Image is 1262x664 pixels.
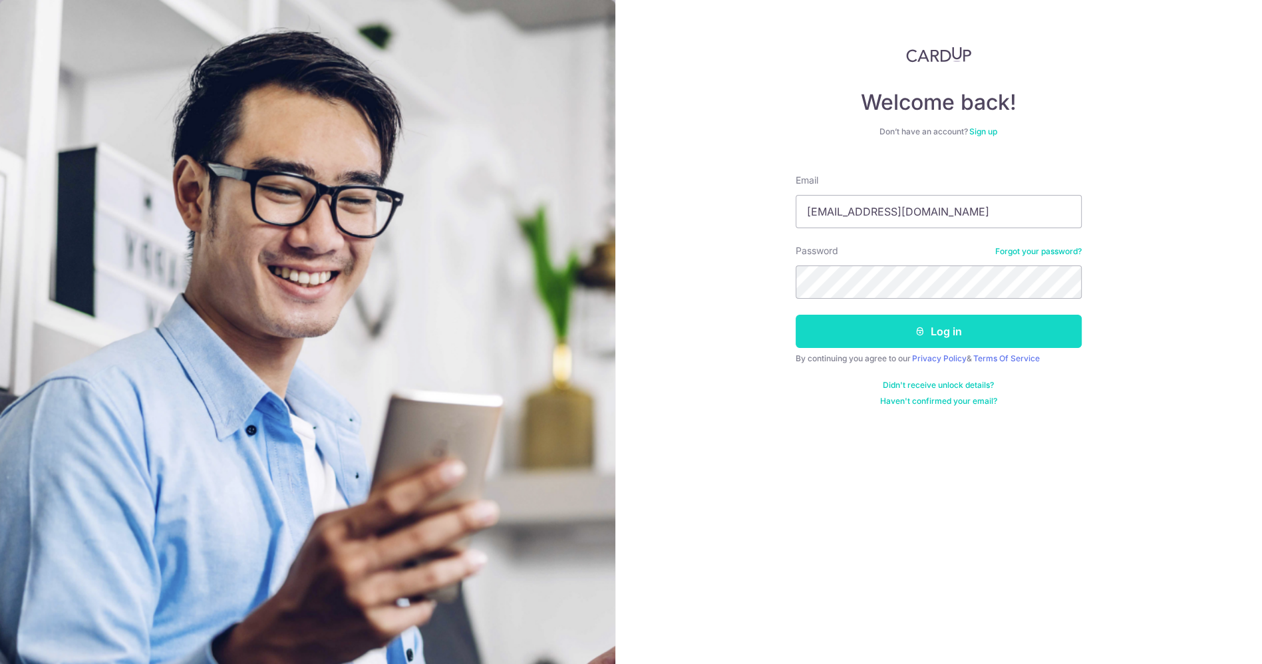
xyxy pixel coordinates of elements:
[796,89,1082,116] h4: Welcome back!
[912,353,967,363] a: Privacy Policy
[796,174,818,187] label: Email
[973,353,1040,363] a: Terms Of Service
[796,244,838,257] label: Password
[906,47,971,63] img: CardUp Logo
[796,126,1082,137] div: Don’t have an account?
[995,246,1082,257] a: Forgot your password?
[969,126,997,136] a: Sign up
[796,353,1082,364] div: By continuing you agree to our &
[796,195,1082,228] input: Enter your Email
[880,396,997,407] a: Haven't confirmed your email?
[883,380,994,391] a: Didn't receive unlock details?
[796,315,1082,348] button: Log in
